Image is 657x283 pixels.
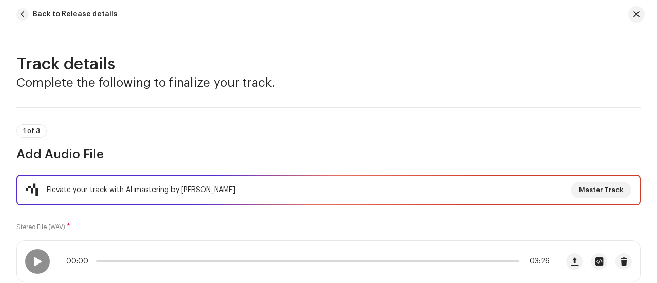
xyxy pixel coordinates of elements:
div: Elevate your track with AI mastering by [PERSON_NAME] [47,184,235,196]
h3: Add Audio File [16,146,641,162]
h2: Track details [16,54,641,74]
span: 03:26 [524,257,550,266]
span: Master Track [579,180,623,200]
h3: Complete the following to finalize your track. [16,74,641,91]
button: Master Track [571,182,631,198]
